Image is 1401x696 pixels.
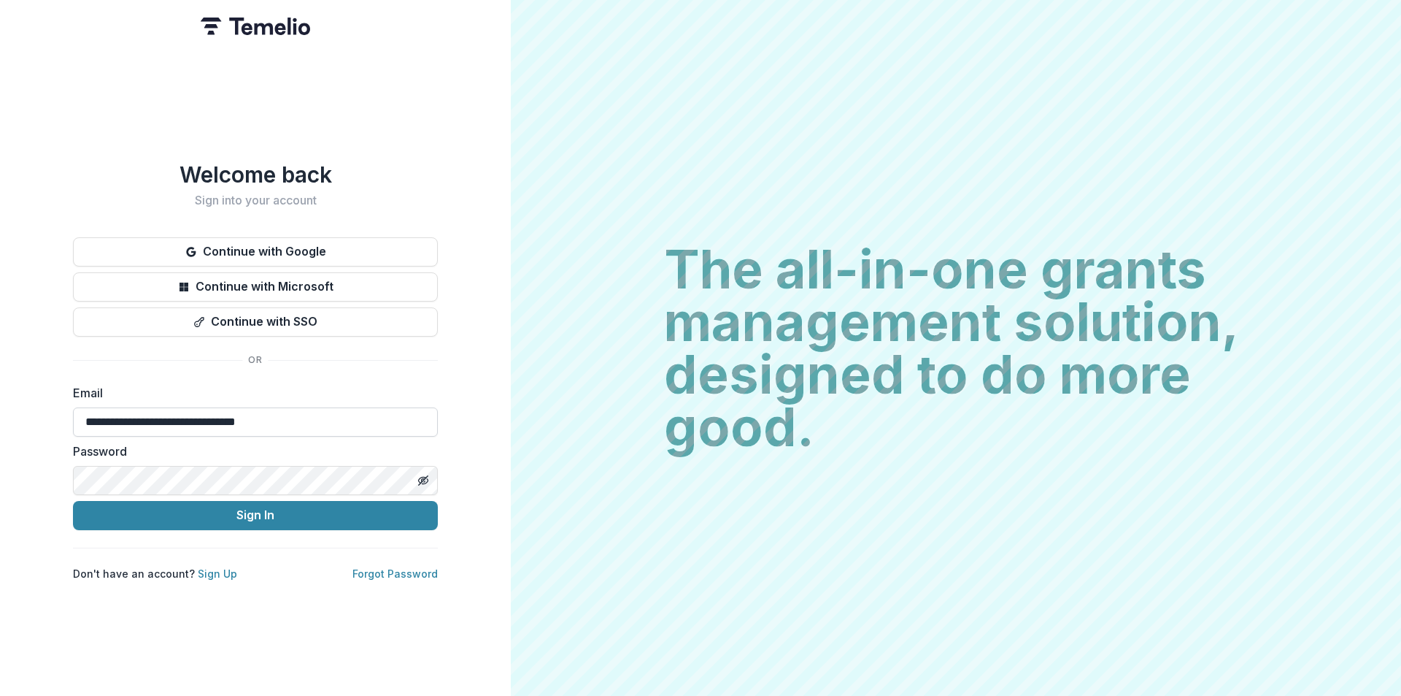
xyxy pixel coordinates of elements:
h1: Welcome back [73,161,438,188]
h2: Sign into your account [73,194,438,207]
button: Continue with SSO [73,307,438,337]
label: Email [73,384,429,402]
a: Forgot Password [352,567,438,580]
button: Continue with Google [73,237,438,267]
label: Password [73,443,429,460]
img: Temelio [201,18,310,35]
button: Continue with Microsoft [73,272,438,302]
button: Toggle password visibility [412,469,435,492]
a: Sign Up [198,567,237,580]
p: Don't have an account? [73,566,237,581]
button: Sign In [73,501,438,530]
